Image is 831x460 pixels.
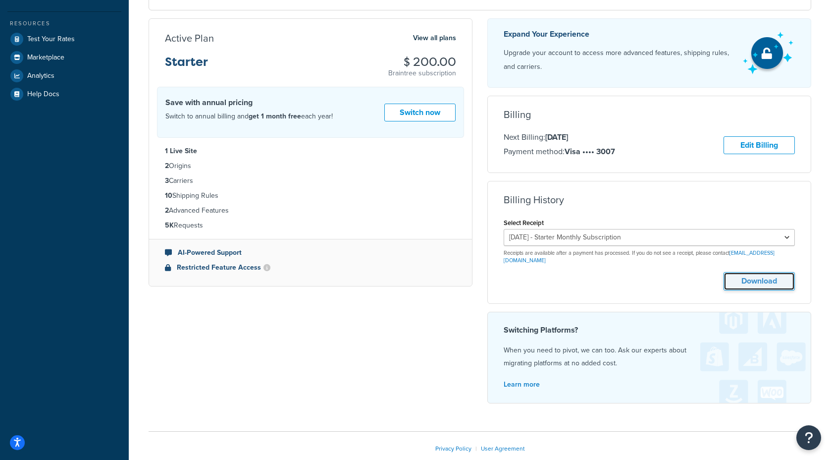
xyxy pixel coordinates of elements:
[7,67,121,85] a: Analytics
[27,90,59,99] span: Help Docs
[796,425,821,450] button: Open Resource Center
[165,56,208,76] h3: Starter
[384,104,456,122] a: Switch now
[724,136,795,155] a: Edit Billing
[27,35,75,44] span: Test Your Rates
[504,27,734,41] p: Expand Your Experience
[165,146,197,156] strong: 1 Live Site
[99,57,106,65] img: tab_keywords_by_traffic_grey.svg
[165,205,456,216] li: Advanced Features
[435,444,471,453] a: Privacy Policy
[165,161,169,171] strong: 2
[504,109,531,120] h3: Billing
[109,58,167,65] div: Keywords by Traffic
[165,110,333,123] p: Switch to annual billing and each year!
[7,49,121,66] a: Marketplace
[165,247,456,258] li: AI-Powered Support
[504,46,734,74] p: Upgrade your account to access more advanced features, shipping rules, and carriers.
[165,262,456,273] li: Restricted Feature Access
[504,219,544,227] label: Select Receipt
[504,379,540,390] a: Learn more
[504,324,795,336] h4: Switching Platforms?
[565,146,615,157] strong: Visa •••• 3007
[165,190,172,201] strong: 10
[249,111,301,121] strong: get 1 month free
[504,131,615,144] p: Next Billing:
[16,26,24,34] img: website_grey.svg
[28,16,49,24] div: v 4.0.25
[413,32,456,45] a: View all plans
[165,220,174,230] strong: 5K
[388,56,456,68] h3: $ 200.00
[504,194,564,205] h3: Billing History
[487,18,811,88] a: Expand Your Experience Upgrade your account to access more advanced features, shipping rules, and...
[165,220,456,231] li: Requests
[475,444,477,453] span: |
[504,145,615,158] p: Payment method:
[504,249,775,264] a: [EMAIL_ADDRESS][DOMAIN_NAME]
[165,33,214,44] h3: Active Plan
[388,68,456,78] p: Braintree subscription
[165,190,456,201] li: Shipping Rules
[504,249,795,265] p: Receipts are available after a payment has processed. If you do not see a receipt, please contact
[7,85,121,103] a: Help Docs
[16,16,24,24] img: logo_orange.svg
[165,161,456,172] li: Origins
[26,26,109,34] div: Domain: [DOMAIN_NAME]
[165,175,456,186] li: Carriers
[38,58,89,65] div: Domain Overview
[481,444,525,453] a: User Agreement
[165,175,169,186] strong: 3
[27,57,35,65] img: tab_domain_overview_orange.svg
[165,205,169,216] strong: 2
[545,131,568,143] strong: [DATE]
[504,344,795,370] p: When you need to pivot, we can too. Ask our experts about migrating platforms at no added cost.
[7,19,121,28] div: Resources
[165,97,333,109] h4: Save with annual pricing
[27,72,54,80] span: Analytics
[27,54,64,62] span: Marketplace
[724,272,795,290] button: Download
[7,30,121,48] a: Test Your Rates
